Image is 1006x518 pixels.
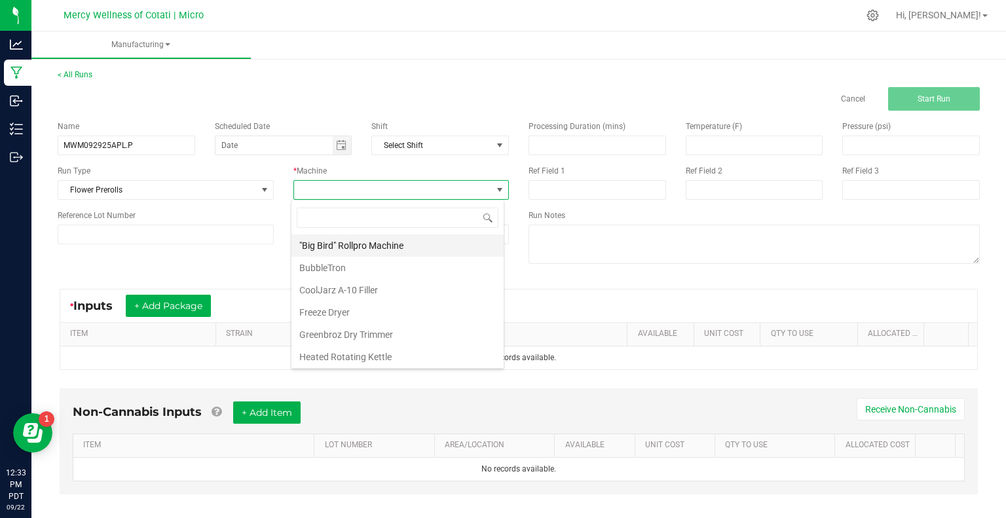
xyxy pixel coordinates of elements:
[212,405,221,419] a: Add Non-Cannabis items that were also consumed in the run (e.g. gloves and packaging); Also add N...
[10,66,23,79] inline-svg: Manufacturing
[83,440,308,451] a: ITEMSortable
[686,122,742,131] span: Temperature (F)
[10,151,23,164] inline-svg: Outbound
[842,122,891,131] span: Pressure (psi)
[10,122,23,136] inline-svg: Inventory
[888,87,980,111] button: Start Run
[372,136,492,155] span: Select Shift
[325,440,430,451] a: LOT NUMBERSortable
[6,502,26,512] p: 09/22
[215,136,333,155] input: Date
[565,440,630,451] a: AVAILABLESortable
[841,94,865,105] a: Cancel
[226,329,321,339] a: STRAINSortable
[58,122,79,131] span: Name
[868,329,919,339] a: Allocated CostSortable
[846,440,910,451] a: Allocated CostSortable
[725,440,830,451] a: QTY TO USESortable
[686,166,722,176] span: Ref Field 2
[645,440,710,451] a: Unit CostSortable
[31,39,251,50] span: Manufacturing
[918,94,950,103] span: Start Run
[857,398,965,420] button: Receive Non-Cannabis
[215,122,270,131] span: Scheduled Date
[73,458,964,481] td: No records available.
[935,329,963,339] a: Sortable
[291,257,504,279] li: BubbleTron
[31,31,251,59] a: Manufacturing
[865,9,881,22] div: Manage settings
[842,166,879,176] span: Ref Field 3
[39,411,54,427] iframe: Resource center unread badge
[233,401,301,424] button: + Add Item
[333,136,352,155] span: Toggle calendar
[439,329,623,339] a: PACKAGE IDSortable
[73,299,126,313] span: Inputs
[291,324,504,346] li: Greenbroz Dry Trimmer
[73,405,202,419] span: Non-Cannabis Inputs
[58,181,257,199] span: Flower Prerolls
[896,10,981,20] span: Hi, [PERSON_NAME]!
[925,440,950,451] a: Sortable
[529,166,565,176] span: Ref Field 1
[6,467,26,502] p: 12:33 PM PDT
[10,38,23,51] inline-svg: Analytics
[13,413,52,453] iframe: Resource center
[60,346,977,369] td: No records available.
[58,211,136,220] span: Reference Lot Number
[291,301,504,324] li: Freeze Dryer
[371,122,388,131] span: Shift
[126,295,211,317] button: + Add Package
[291,279,504,301] li: CoolJarz A-10 Filler
[371,136,509,155] span: NO DATA FOUND
[291,234,504,257] li: "Big Bird" Rollpro Machine
[297,166,327,176] span: Machine
[10,94,23,107] inline-svg: Inbound
[704,329,755,339] a: Unit CostSortable
[771,329,853,339] a: QTY TO USESortable
[445,440,550,451] a: AREA/LOCATIONSortable
[58,165,90,177] span: Run Type
[58,70,92,79] a: < All Runs
[291,346,504,368] li: Heated Rotating Kettle
[529,211,565,220] span: Run Notes
[64,10,204,21] span: Mercy Wellness of Cotati | Micro
[638,329,689,339] a: AVAILABLESortable
[70,329,210,339] a: ITEMSortable
[529,122,625,131] span: Processing Duration (mins)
